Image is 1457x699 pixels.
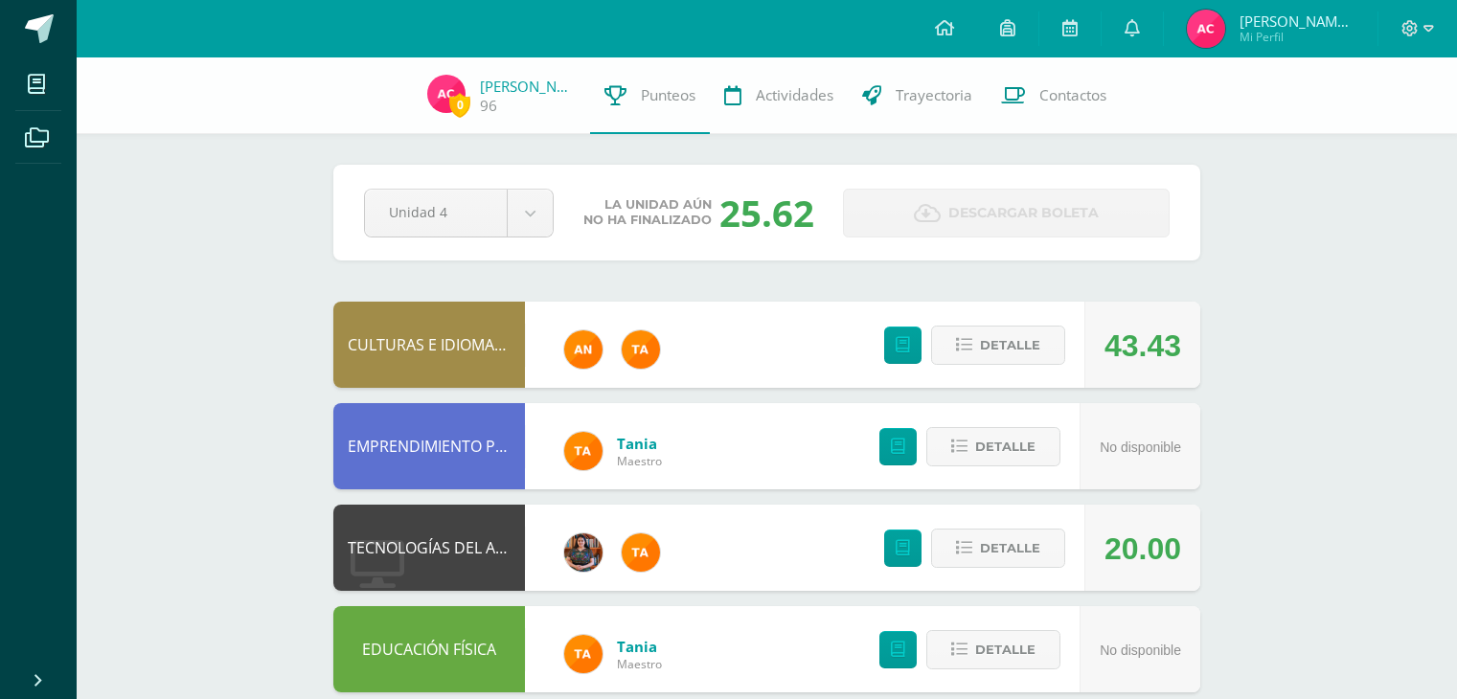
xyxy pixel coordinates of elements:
span: Descargar boleta [948,190,1099,237]
a: Trayectoria [848,57,987,134]
span: Actividades [756,85,833,105]
span: Contactos [1039,85,1106,105]
span: Detalle [975,632,1036,667]
a: Unidad 4 [365,190,553,237]
a: Contactos [987,57,1121,134]
span: Detalle [980,530,1040,566]
img: feaeb2f9bb45255e229dc5fdac9a9f6b.png [564,432,603,470]
button: Detalle [926,630,1060,669]
span: [PERSON_NAME] [PERSON_NAME] [1240,11,1355,31]
div: CULTURAS E IDIOMAS MAYAS, GARÍFUNA O XINCA [333,302,525,388]
a: Tania [617,434,662,453]
div: EDUCACIÓN FÍSICA [333,606,525,692]
span: La unidad aún no ha finalizado [583,197,712,228]
img: feaeb2f9bb45255e229dc5fdac9a9f6b.png [622,533,660,572]
button: Detalle [931,326,1065,365]
a: Punteos [590,57,710,134]
div: 43.43 [1104,303,1181,389]
a: Actividades [710,57,848,134]
span: No disponible [1100,643,1181,658]
img: 7b796679ac8a5c7c8476872a402b7861.png [1187,10,1225,48]
span: No disponible [1100,440,1181,455]
span: Punteos [641,85,695,105]
span: Trayectoria [896,85,972,105]
span: Unidad 4 [389,190,483,235]
button: Detalle [931,529,1065,568]
div: 20.00 [1104,506,1181,592]
div: EMPRENDIMIENTO PARA LA PRODUCTIVIDAD [333,403,525,489]
img: 60a759e8b02ec95d430434cf0c0a55c7.png [564,533,603,572]
img: feaeb2f9bb45255e229dc5fdac9a9f6b.png [622,330,660,369]
span: Detalle [980,327,1040,363]
span: Mi Perfil [1240,29,1355,45]
a: [PERSON_NAME] [480,77,576,96]
button: Detalle [926,427,1060,466]
span: Detalle [975,429,1036,464]
img: feaeb2f9bb45255e229dc5fdac9a9f6b.png [564,635,603,673]
a: Tania [617,637,662,656]
a: 96 [480,96,497,116]
div: TECNOLOGÍAS DEL APRENDIZAJE Y LA COMUNICACIÓN [333,505,525,591]
span: Maestro [617,656,662,672]
img: fc6731ddebfef4a76f049f6e852e62c4.png [564,330,603,369]
span: 0 [449,93,470,117]
div: 25.62 [719,188,814,237]
span: Maestro [617,453,662,469]
img: 7b796679ac8a5c7c8476872a402b7861.png [427,75,466,113]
